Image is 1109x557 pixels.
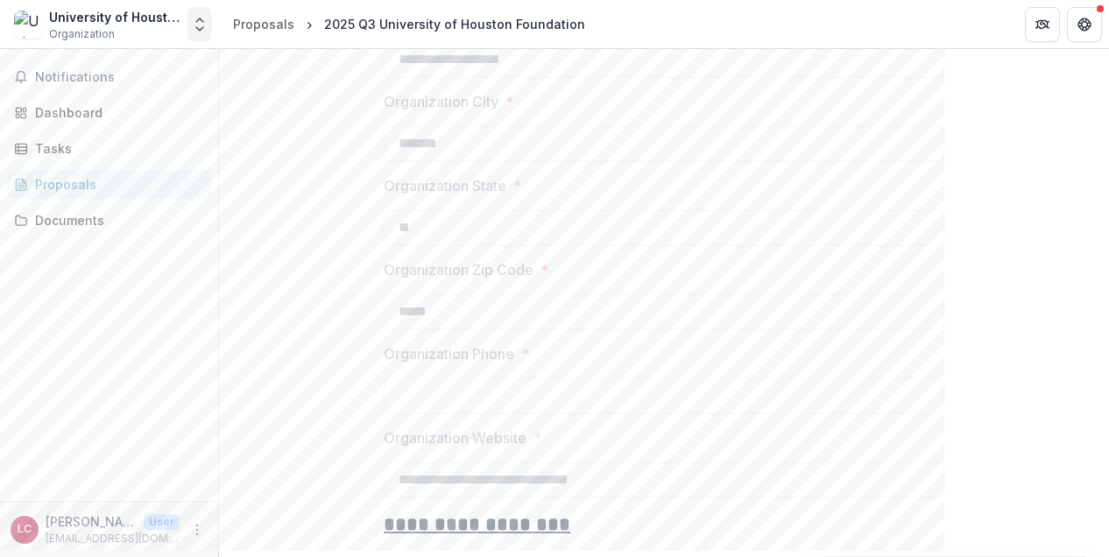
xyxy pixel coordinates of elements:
[7,98,211,127] a: Dashboard
[144,514,180,530] p: User
[35,175,197,194] div: Proposals
[49,26,115,42] span: Organization
[46,512,137,531] p: [PERSON_NAME]
[226,11,592,37] nav: breadcrumb
[233,15,294,33] div: Proposals
[7,63,211,91] button: Notifications
[35,211,197,229] div: Documents
[7,170,211,199] a: Proposals
[384,175,506,196] p: Organization State
[384,427,526,448] p: Organization Website
[35,139,197,158] div: Tasks
[1067,7,1102,42] button: Get Help
[7,134,211,163] a: Tasks
[324,15,585,33] div: 2025 Q3 University of Houston Foundation
[226,11,301,37] a: Proposals
[384,259,533,280] p: Organization Zip Code
[46,531,180,546] p: [EMAIL_ADDRESS][DOMAIN_NAME]
[14,11,42,39] img: University of Houston Foundation
[35,103,197,122] div: Dashboard
[18,524,32,535] div: Liz Chavez
[1025,7,1060,42] button: Partners
[187,7,212,42] button: Open entity switcher
[384,343,514,364] p: Organization Phone
[384,91,498,112] p: Organization City
[187,519,208,540] button: More
[35,70,204,85] span: Notifications
[7,206,211,235] a: Documents
[49,8,180,26] div: University of Houston Foundation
